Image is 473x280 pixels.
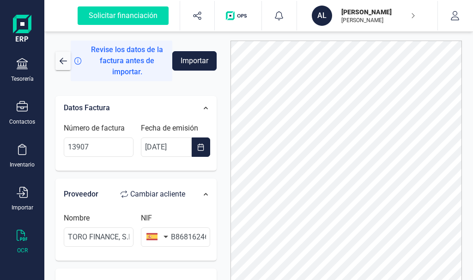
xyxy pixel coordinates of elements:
[141,213,152,224] label: NIF
[341,17,415,24] p: [PERSON_NAME]
[130,189,185,200] span: Cambiar a cliente
[226,11,250,20] img: Logo de OPS
[59,98,199,118] div: Datos Factura
[308,1,426,30] button: AL[PERSON_NAME][PERSON_NAME]
[10,161,35,168] div: Inventario
[67,1,180,30] button: Solicitar financiación
[11,75,34,83] div: Tesorería
[111,185,194,203] button: Cambiar acliente
[17,247,28,254] div: OCR
[64,213,90,224] label: Nombre
[220,1,256,30] button: Logo de OPS
[64,123,125,134] label: Número de factura
[12,204,33,211] div: Importar
[78,6,169,25] div: Solicitar financiación
[341,7,415,17] p: [PERSON_NAME]
[172,51,217,71] button: Importar
[85,44,169,77] span: Revise los datos de la factura antes de importar.
[141,123,198,134] label: Fecha de emisión
[64,185,194,203] div: Proveedor
[312,6,332,26] div: AL
[13,15,31,44] img: Logo Finanedi
[9,118,35,125] div: Contactos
